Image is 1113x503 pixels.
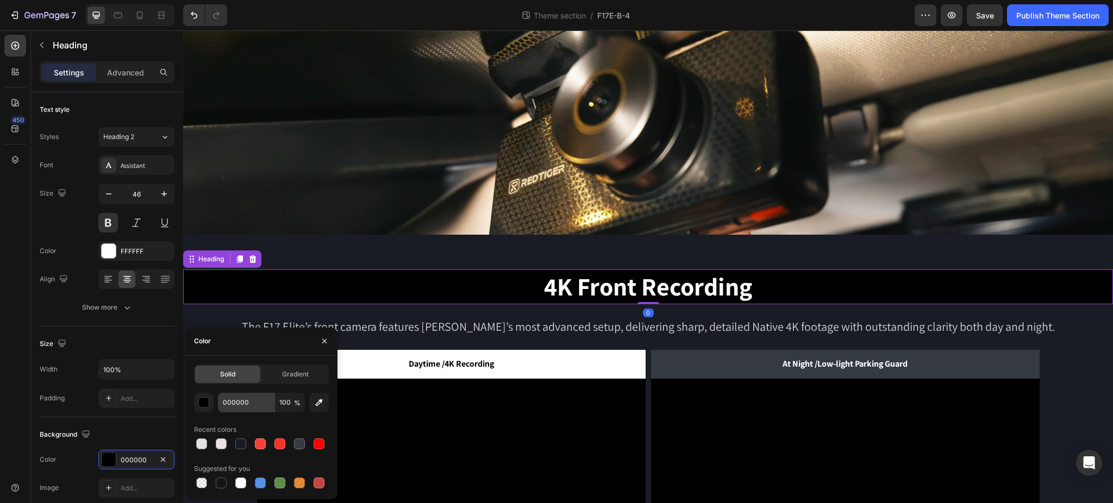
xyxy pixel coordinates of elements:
[71,9,76,22] p: 7
[121,161,172,171] div: Assistant
[99,360,174,379] input: Auto
[40,105,70,115] div: Text style
[121,455,152,465] div: 000000
[40,337,68,351] div: Size
[967,4,1003,26] button: Save
[1,286,929,307] p: The F17 Elite’s front camera features [PERSON_NAME]’s most advanced setup, delivering sharp, deta...
[597,10,630,21] span: F17E-B-4
[40,364,58,374] div: Width
[54,67,84,78] p: Settings
[40,483,59,493] div: Image
[1076,450,1102,476] div: Open Intercom Messenger
[40,455,57,464] div: Color
[183,30,1113,503] iframe: Design area
[590,10,593,21] span: /
[183,4,227,26] div: Undo/Redo
[194,336,211,346] div: Color
[194,464,250,474] div: Suggested for you
[460,278,471,287] div: 0
[40,186,68,201] div: Size
[218,393,274,412] input: Eg: FFFFFF
[4,4,81,26] button: 7
[121,394,172,404] div: Add...
[220,369,235,379] span: Solid
[103,132,134,142] span: Heading 2
[82,302,133,313] div: Show more
[194,425,236,435] div: Recent colors
[473,326,851,342] p: At Night /Low-light Parking Guard
[40,298,174,317] button: Show more
[121,483,172,493] div: Add...
[40,160,53,170] div: Font
[976,11,994,20] span: Save
[40,393,65,403] div: Padding
[53,39,170,52] p: Heading
[40,132,59,142] div: Styles
[98,127,174,147] button: Heading 2
[1016,10,1099,21] div: Publish Theme Section
[294,398,301,408] span: %
[107,67,144,78] p: Advanced
[79,326,457,342] p: Daytime /4K Recording
[40,427,92,442] div: Background
[1007,4,1109,26] button: Publish Theme Section
[10,116,26,124] div: 450
[121,247,172,256] div: FFFFFF
[40,246,57,256] div: Color
[532,10,588,21] span: Theme section
[282,369,309,379] span: Gradient
[40,272,70,287] div: Align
